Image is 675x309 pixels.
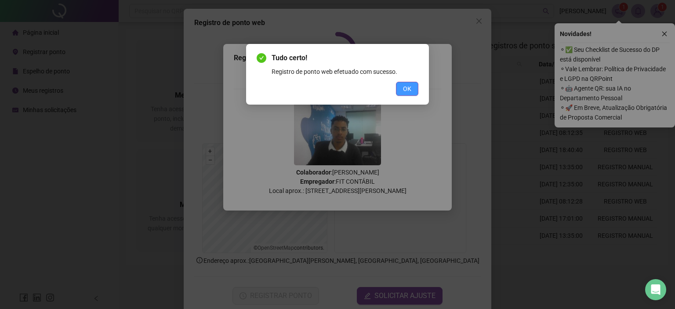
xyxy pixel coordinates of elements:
[403,84,411,94] span: OK
[645,279,666,300] div: Open Intercom Messenger
[272,53,418,63] span: Tudo certo!
[257,53,266,63] span: check-circle
[396,82,418,96] button: OK
[272,67,418,76] div: Registro de ponto web efetuado com sucesso.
